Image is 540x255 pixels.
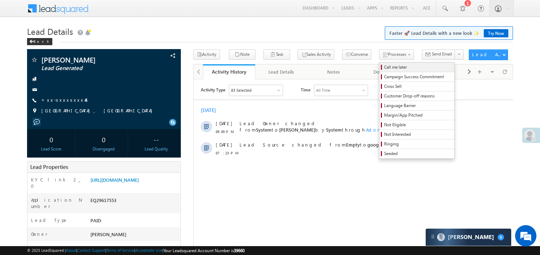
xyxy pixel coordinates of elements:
div: Notes [313,68,353,76]
span: Lead Source changed from to by . [46,62,216,68]
a: Ringing [379,139,454,149]
span: google [174,62,189,68]
a: Cross Sell [379,82,454,91]
span: © 2025 LeadSquared | | | | | [27,247,245,254]
span: Empty [152,62,166,68]
span: Lead Details [27,26,73,37]
a: Lead Details [255,64,308,79]
span: Campaign Success Commitment [384,74,452,80]
span: Carter [448,234,494,240]
button: Task [263,49,290,60]
a: +xx-xxxxxxxx48 [41,97,89,103]
span: [DATE] [22,62,38,69]
div: [DATE] [7,28,30,34]
span: [PERSON_NAME] [85,47,121,53]
div: All Time [122,8,137,14]
a: Customer Drop-off reasons [379,91,454,101]
div: Documents [366,68,406,76]
div: Lead Actions [472,51,502,58]
span: Send Email [432,51,452,57]
a: Terms of Service [106,248,134,253]
span: 39660 [234,248,245,253]
button: Converse [342,49,371,60]
div: 0 [29,133,74,146]
span: Customer Drop-off reasons [384,93,452,99]
a: Seeded [379,149,454,158]
span: Not Interested [384,131,452,138]
span: Faster 🚀 Lead Details with a new look ✨ [389,30,508,37]
a: About [66,248,76,253]
span: System [200,62,215,68]
span: Seeded [384,150,452,157]
a: Language Barrier [379,101,454,110]
div: Activity History [208,68,250,75]
label: KYC link 2_0 [31,176,83,189]
span: 07:23 PM [22,70,43,77]
span: Lead Owner changed from to by through . [46,41,208,53]
span: Your Leadsquared Account Number is [163,248,245,253]
div: Lead Score [29,146,74,152]
a: Not Eligible [379,120,454,129]
img: carter-drag [430,234,436,239]
div: Disengaged [81,146,126,152]
span: Lead Generated [41,65,137,72]
button: Sales Activity [298,49,334,60]
a: Not Interested [379,130,454,139]
a: Contact Support [77,248,105,253]
div: 0 [81,133,126,146]
a: Try Now [484,29,508,37]
span: Ringing [384,141,452,147]
button: Note [229,49,256,60]
span: [GEOGRAPHIC_DATA], [GEOGRAPHIC_DATA] [41,107,156,115]
span: System [132,47,148,53]
button: Processes [379,49,414,60]
div: carter-dragCarter[PERSON_NAME]9 [425,228,512,246]
span: Automation [172,47,207,53]
div: PAID [89,217,180,227]
span: [PERSON_NAME] [41,56,137,63]
span: Language Barrier [384,102,452,109]
span: [DATE] [22,41,38,47]
img: Carter [437,233,445,241]
div: Lead Details [261,68,301,76]
div: EQ29617553 [89,197,180,207]
span: Lead Properties [30,163,68,170]
label: Lead Type [31,217,68,223]
span: Time [107,5,117,16]
div: 83 Selected [37,8,58,14]
a: Notes [308,64,360,79]
a: Call me later [379,63,454,72]
a: Documents [360,64,412,79]
span: Not Eligible [384,122,452,128]
span: 09:09 PM [22,49,43,55]
span: Margin/App Pitched [384,112,452,118]
span: Activity Type [7,5,32,16]
label: Owner [31,231,48,237]
span: System [62,47,78,53]
span: 9 [498,234,504,240]
a: [URL][DOMAIN_NAME] [90,177,139,183]
a: Activity History [203,64,255,79]
label: Application Number [31,197,83,209]
a: Back [27,38,56,44]
a: Campaign Success Commitment [379,72,454,81]
span: Processes [388,52,406,57]
button: Lead Actions [469,49,508,60]
div: Lead Quality [134,146,179,152]
a: Margin/App Pitched [379,111,454,120]
button: Activity [193,49,220,60]
div: Back [27,38,52,45]
button: Send Email [422,49,455,60]
span: Cross Sell [384,83,452,90]
span: Call me later [384,64,452,70]
span: [PERSON_NAME] [90,231,126,237]
div: -- [134,133,179,146]
div: Sales Activity,Email Bounced,Email Link Clicked,Email Marked Spam,Email Opened & 78 more.. [36,6,89,16]
a: Acceptable Use [135,248,162,253]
